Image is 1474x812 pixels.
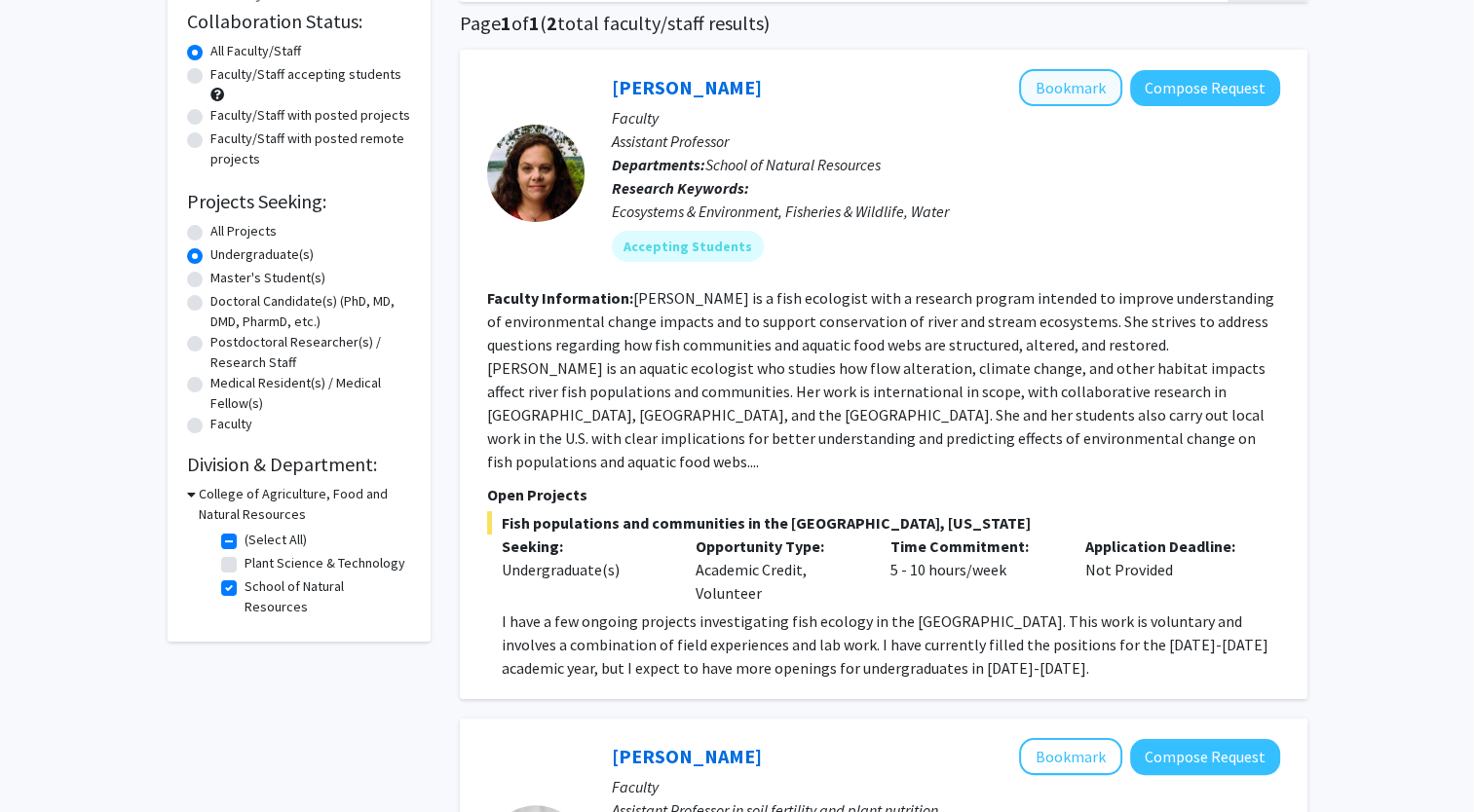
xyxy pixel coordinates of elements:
label: Postdoctoral Researcher(s) / Research Staff [210,332,411,373]
iframe: Chat [15,724,83,797]
span: Fish populations and communities in the [GEOGRAPHIC_DATA], [US_STATE] [487,511,1280,535]
label: Doctoral Candidate(s) (PhD, MD, DMD, PharmD, etc.) [210,291,411,332]
p: Faculty [612,775,1280,798]
a: [PERSON_NAME] [612,75,762,99]
button: Add Allison Pease to Bookmarks [1019,69,1122,106]
div: Not Provided [1071,535,1266,605]
h3: College of Agriculture, Food and Natural Resources [199,484,411,525]
span: 2 [547,11,557,35]
span: 1 [529,11,540,35]
div: Ecosystems & Environment, Fisheries & Wildlife, Water [612,200,1280,223]
p: Open Projects [487,483,1280,506]
button: Compose Request to Allison Pease [1130,70,1280,106]
div: Undergraduate(s) [502,558,667,581]
label: Faculty [210,414,252,434]
p: Faculty [612,106,1280,129]
p: Opportunity Type: [696,535,861,558]
h2: Division & Department: [187,453,411,476]
p: Time Commitment: [890,535,1056,558]
h2: Projects Seeking: [187,190,411,213]
span: School of Natural Resources [705,155,881,174]
p: I have a few ongoing projects investigating fish ecology in the [GEOGRAPHIC_DATA]. This work is v... [502,609,1280,680]
p: Assistant Professor [612,129,1280,153]
h1: Page of ( total faculty/staff results) [460,12,1307,35]
b: Faculty Information: [487,288,633,308]
label: Faculty/Staff with posted projects [210,105,410,126]
a: [PERSON_NAME] [612,744,762,768]
fg-read-more: [PERSON_NAME] is a fish ecologist with a research program intended to improve understanding of en... [487,288,1274,471]
mat-chip: Accepting Students [612,231,764,262]
p: Seeking: [502,535,667,558]
label: School of Natural Resources [245,576,406,617]
label: Plant Science & Technology [245,553,405,573]
h2: Collaboration Status: [187,10,411,33]
label: All Projects [210,221,277,241]
label: Faculty/Staff accepting students [210,64,401,85]
button: Add Xiaoping Xin to Bookmarks [1019,738,1122,775]
label: Faculty/Staff with posted remote projects [210,129,411,169]
p: Application Deadline: [1085,535,1251,558]
button: Compose Request to Xiaoping Xin [1130,739,1280,775]
span: 1 [501,11,511,35]
div: Academic Credit, Volunteer [681,535,876,605]
label: Master's Student(s) [210,268,325,288]
label: Medical Resident(s) / Medical Fellow(s) [210,373,411,414]
b: Research Keywords: [612,178,749,198]
label: (Select All) [245,530,307,550]
div: 5 - 10 hours/week [876,535,1071,605]
label: Undergraduate(s) [210,244,314,265]
b: Departments: [612,155,705,174]
label: All Faculty/Staff [210,41,301,61]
